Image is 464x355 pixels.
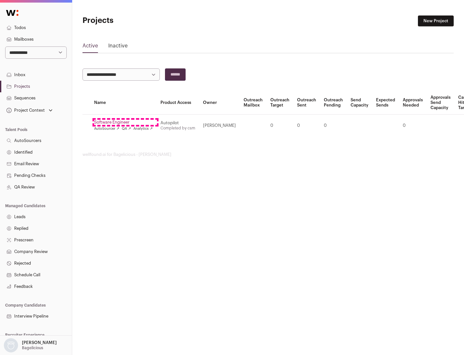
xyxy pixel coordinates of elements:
[266,115,293,137] td: 0
[82,152,454,157] footer: wellfound:ai for Bagelicious - [PERSON_NAME]
[199,91,240,115] th: Owner
[5,108,45,113] div: Project Context
[240,91,266,115] th: Outreach Mailbox
[160,126,195,130] a: Completed by csm
[3,338,58,352] button: Open dropdown
[82,15,206,26] h1: Projects
[94,120,153,125] a: Software Engineer
[22,340,57,345] p: [PERSON_NAME]
[3,6,22,19] img: Wellfound
[199,115,240,137] td: [PERSON_NAME]
[122,126,131,131] a: QA ↗
[157,91,199,115] th: Product Access
[133,126,152,131] a: Analytics ↗
[94,126,119,131] a: AutoSourcer ↗
[293,115,320,137] td: 0
[5,106,54,115] button: Open dropdown
[82,42,98,52] a: Active
[399,91,427,115] th: Approvals Needed
[418,15,454,26] a: New Project
[372,91,399,115] th: Expected Sends
[22,345,43,350] p: Bagelicious
[293,91,320,115] th: Outreach Sent
[108,42,128,52] a: Inactive
[427,91,454,115] th: Approvals Send Capacity
[4,338,18,352] img: nopic.png
[320,115,347,137] td: 0
[320,91,347,115] th: Outreach Pending
[399,115,427,137] td: 0
[160,120,195,126] div: Autopilot
[266,91,293,115] th: Outreach Target
[347,91,372,115] th: Send Capacity
[90,91,157,115] th: Name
